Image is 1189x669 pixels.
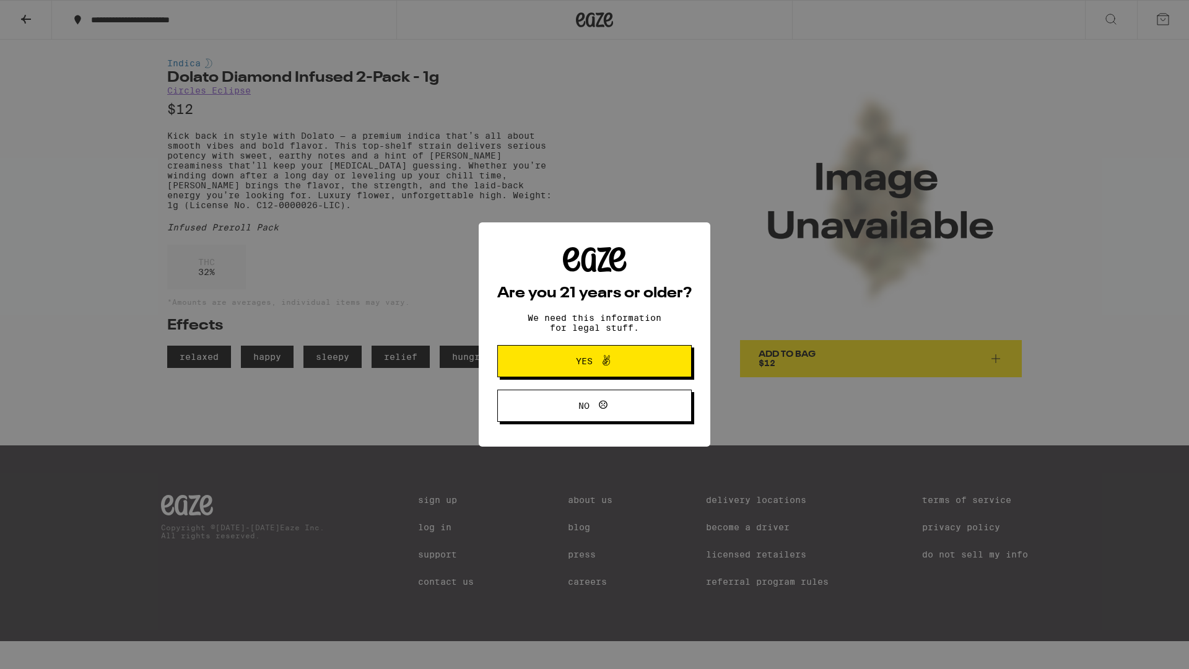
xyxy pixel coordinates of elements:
[497,345,692,377] button: Yes
[576,357,593,365] span: Yes
[517,313,672,333] p: We need this information for legal stuff.
[578,401,590,410] span: No
[497,390,692,422] button: No
[1112,632,1177,663] iframe: Opens a widget where you can find more information
[497,286,692,301] h2: Are you 21 years or older?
